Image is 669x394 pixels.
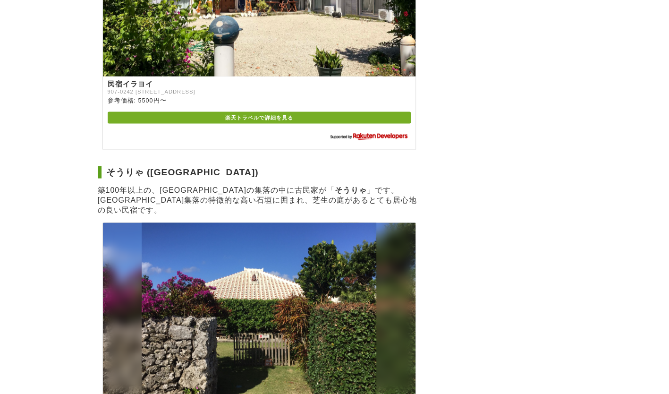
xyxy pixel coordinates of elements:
p: 907-0242 [STREET_ADDRESS] [103,88,415,94]
p: 民宿イラヨイ [103,79,415,88]
img: 楽天ウェブサービスセンター [328,130,411,140]
h2: そうりゃ ([GEOGRAPHIC_DATA]) [98,166,421,178]
p: 築100年以上の、[GEOGRAPHIC_DATA]の集落の中に古民家が「 」です。[GEOGRAPHIC_DATA]集落の特徴的な高い石垣に囲まれ、芝生の庭があるとても居心地の良い民宿です。 [98,185,421,215]
p: 参考価格: 5500円〜 [103,96,415,104]
a: 楽天トラベルで詳細を見る [108,111,411,123]
strong: そうりゃ [335,186,367,194]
